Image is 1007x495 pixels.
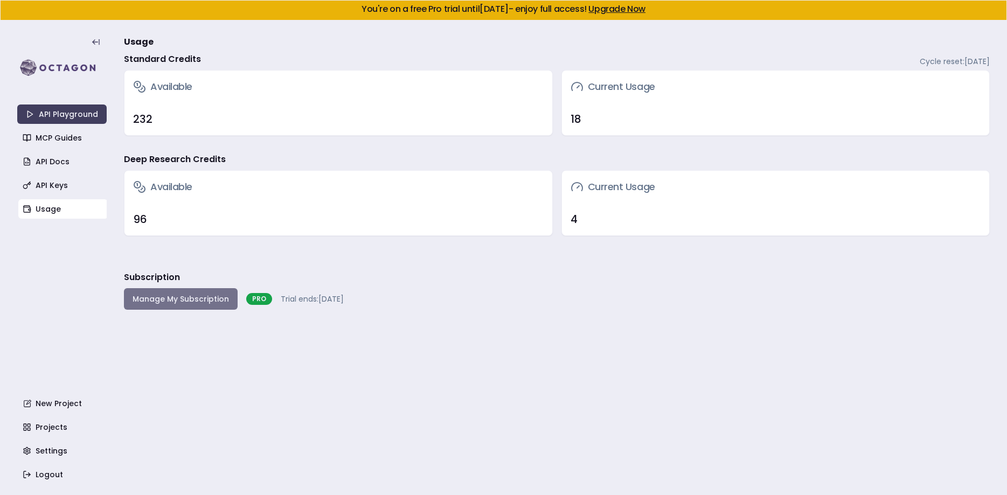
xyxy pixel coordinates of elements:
[133,79,192,94] h3: Available
[18,128,108,148] a: MCP Guides
[124,36,154,48] span: Usage
[18,441,108,461] a: Settings
[124,53,201,66] h4: Standard Credits
[17,57,107,79] img: logo-rect-yK7x_WSZ.svg
[18,394,108,413] a: New Project
[133,212,544,227] div: 96
[17,104,107,124] a: API Playground
[571,179,655,194] h3: Current Usage
[124,288,238,310] button: Manage My Subscription
[571,212,981,227] div: 4
[133,111,544,127] div: 232
[281,294,344,304] span: Trial ends: [DATE]
[18,465,108,484] a: Logout
[9,5,998,13] h5: You're on a free Pro trial until [DATE] - enjoy full access!
[571,79,655,94] h3: Current Usage
[18,152,108,171] a: API Docs
[18,176,108,195] a: API Keys
[246,293,272,305] div: PRO
[124,271,180,284] h3: Subscription
[920,56,990,67] span: Cycle reset: [DATE]
[18,199,108,219] a: Usage
[124,153,226,166] h4: Deep Research Credits
[588,3,645,15] a: Upgrade Now
[571,111,981,127] div: 18
[18,417,108,437] a: Projects
[133,179,192,194] h3: Available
